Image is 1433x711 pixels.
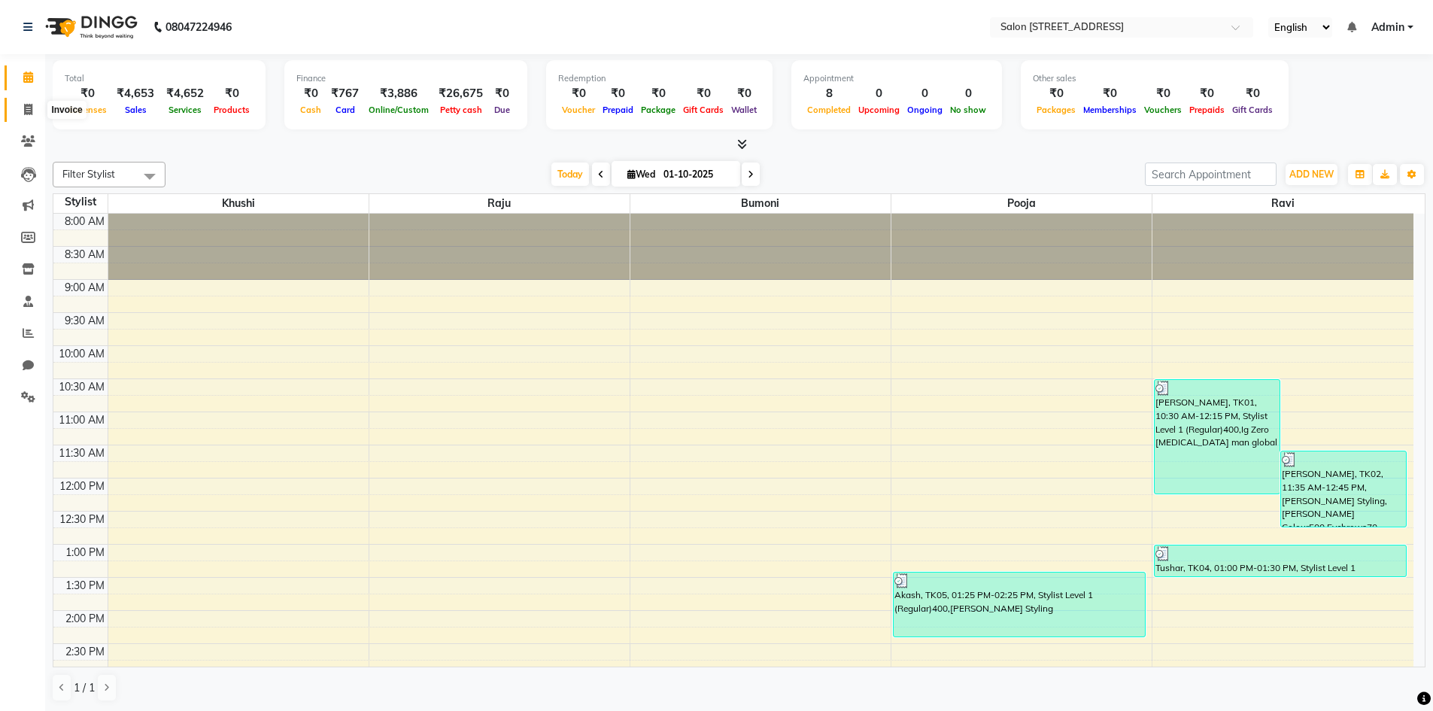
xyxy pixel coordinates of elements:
div: 0 [855,85,903,102]
span: Khushi [108,194,369,213]
span: Filter Stylist [62,168,115,180]
input: 2025-10-01 [659,163,734,186]
span: Card [332,105,359,115]
div: 0 [946,85,990,102]
span: Vouchers [1140,105,1186,115]
div: ₹0 [1079,85,1140,102]
button: ADD NEW [1286,164,1337,185]
div: Total [65,72,254,85]
div: Invoice [47,101,86,119]
div: ₹0 [727,85,761,102]
span: Memberships [1079,105,1140,115]
div: 9:30 AM [62,313,108,329]
div: ₹4,653 [111,85,160,102]
div: 8 [803,85,855,102]
span: Package [637,105,679,115]
div: Tushar, TK04, 01:00 PM-01:30 PM, Stylist Level 1 (Regular)400 [1155,545,1406,576]
div: ₹0 [679,85,727,102]
span: 1 / 1 [74,680,95,696]
div: 2:30 PM [62,644,108,660]
div: [PERSON_NAME], TK01, 10:30 AM-12:15 PM, Stylist Level 1 (Regular)400,Ig Zero [MEDICAL_DATA] man g... [1155,380,1280,494]
div: 11:30 AM [56,445,108,461]
span: Prepaids [1186,105,1228,115]
span: Online/Custom [365,105,433,115]
div: 8:30 AM [62,247,108,263]
div: ₹26,675 [433,85,489,102]
span: Admin [1371,20,1404,35]
span: Ongoing [903,105,946,115]
span: Upcoming [855,105,903,115]
span: Petty cash [436,105,486,115]
div: 12:30 PM [56,512,108,527]
span: Bumoni [630,194,891,213]
img: logo [38,6,141,48]
div: ₹0 [65,85,111,102]
div: Appointment [803,72,990,85]
div: ₹0 [599,85,637,102]
span: Due [490,105,514,115]
div: ₹0 [637,85,679,102]
span: Raju [369,194,630,213]
div: Finance [296,72,515,85]
div: ₹0 [489,85,515,102]
div: 2:00 PM [62,611,108,627]
div: 11:00 AM [56,412,108,428]
span: Prepaid [599,105,637,115]
span: Completed [803,105,855,115]
input: Search Appointment [1145,163,1277,186]
b: 08047224946 [165,6,232,48]
span: pooja [891,194,1152,213]
span: Packages [1033,105,1079,115]
span: Wed [624,169,659,180]
div: Akash, TK05, 01:25 PM-02:25 PM, Stylist Level 1 (Regular)400,[PERSON_NAME] Styling [894,573,1145,637]
span: Cash [296,105,325,115]
div: 9:00 AM [62,280,108,296]
div: ₹0 [1033,85,1079,102]
div: ₹0 [1140,85,1186,102]
div: ₹0 [1186,85,1228,102]
div: Other sales [1033,72,1277,85]
div: ₹0 [296,85,325,102]
div: Stylist [53,194,108,210]
div: 1:30 PM [62,578,108,594]
div: 12:00 PM [56,479,108,494]
div: ₹767 [325,85,365,102]
div: ₹3,886 [365,85,433,102]
span: Services [165,105,205,115]
div: 0 [903,85,946,102]
span: No show [946,105,990,115]
div: ₹4,652 [160,85,210,102]
span: Today [551,163,589,186]
span: Gift Cards [1228,105,1277,115]
div: 10:30 AM [56,379,108,395]
div: [PERSON_NAME], TK02, 11:35 AM-12:45 PM, [PERSON_NAME] Styling,[PERSON_NAME] Colour500,Eyebrows70 [1281,451,1406,527]
span: Wallet [727,105,761,115]
span: ravi [1152,194,1413,213]
div: Redemption [558,72,761,85]
span: ADD NEW [1289,169,1334,180]
span: Products [210,105,254,115]
div: 1:00 PM [62,545,108,561]
div: ₹0 [210,85,254,102]
span: Gift Cards [679,105,727,115]
div: 10:00 AM [56,346,108,362]
span: Sales [121,105,150,115]
span: Voucher [558,105,599,115]
div: ₹0 [558,85,599,102]
div: ₹0 [1228,85,1277,102]
div: 8:00 AM [62,214,108,229]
